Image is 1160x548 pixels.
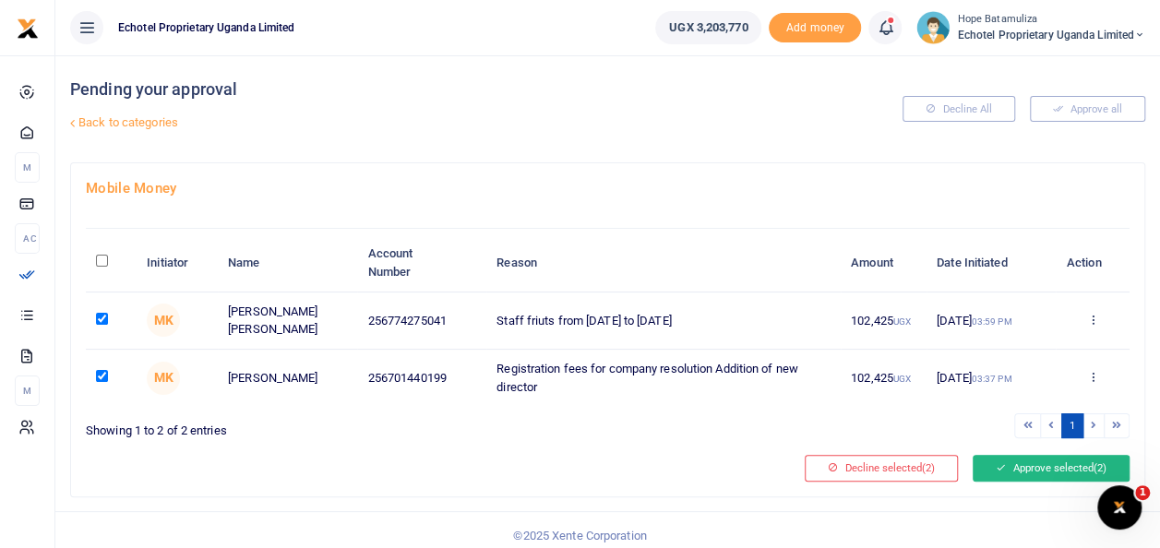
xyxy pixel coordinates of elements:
[486,234,841,292] th: Reason: activate to sort column ascending
[916,11,950,44] img: profile-user
[805,455,958,481] button: Decline selected(2)
[15,152,40,183] li: M
[841,234,927,292] th: Amount: activate to sort column ascending
[841,350,927,406] td: 102,425
[486,350,841,406] td: Registration fees for company resolution Addition of new director
[957,27,1145,43] span: Echotel Proprietary Uganda Limited
[357,292,486,350] td: 256774275041
[147,304,180,337] span: Merone Kapaska
[357,350,486,406] td: 256701440199
[957,12,1145,28] small: Hope Batamuliza
[1056,234,1130,292] th: Action: activate to sort column ascending
[111,19,302,36] span: Echotel Proprietary Uganda Limited
[17,20,39,34] a: logo-small logo-large logo-large
[70,79,782,100] h4: Pending your approval
[669,18,747,37] span: UGX 3,203,770
[769,13,861,43] li: Toup your wallet
[893,374,911,384] small: UGX
[86,234,137,292] th: : activate to sort column descending
[893,316,911,327] small: UGX
[927,234,1056,292] th: Date Initiated: activate to sort column ascending
[769,19,861,33] a: Add money
[1097,485,1142,530] iframe: Intercom live chat
[1094,461,1106,474] span: (2)
[927,350,1056,406] td: [DATE]
[218,350,358,406] td: [PERSON_NAME]
[648,11,769,44] li: Wallet ballance
[66,107,782,138] a: Back to categories
[972,316,1012,327] small: 03:59 PM
[841,292,927,350] td: 102,425
[15,223,40,254] li: Ac
[357,234,486,292] th: Account Number: activate to sort column ascending
[916,11,1145,44] a: profile-user Hope Batamuliza Echotel Proprietary Uganda Limited
[655,11,761,44] a: UGX 3,203,770
[927,292,1056,350] td: [DATE]
[922,461,935,474] span: (2)
[486,292,841,350] td: Staff friuts from [DATE] to [DATE]
[972,374,1012,384] small: 03:37 PM
[218,234,358,292] th: Name: activate to sort column ascending
[137,234,218,292] th: Initiator: activate to sort column ascending
[15,375,40,406] li: M
[86,411,601,440] div: Showing 1 to 2 of 2 entries
[1061,413,1083,438] a: 1
[973,455,1130,481] button: Approve selected(2)
[147,362,180,395] span: Merone Kapaska
[17,18,39,40] img: logo-small
[218,292,358,350] td: [PERSON_NAME] [PERSON_NAME]
[86,178,1130,198] h4: Mobile Money
[769,13,861,43] span: Add money
[1135,485,1150,500] span: 1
